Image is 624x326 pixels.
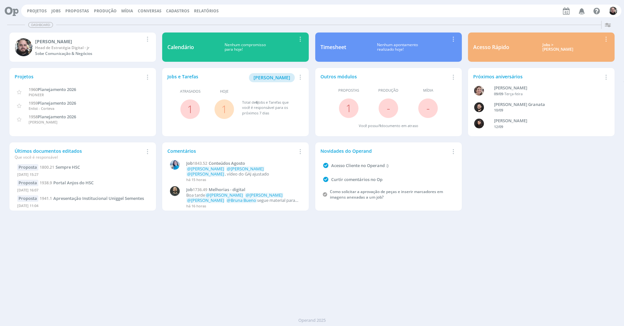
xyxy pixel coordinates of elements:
div: Nenhum compromisso para hoje! [194,43,296,52]
span: 6 [256,100,258,105]
a: 1 [346,101,352,115]
button: [PERSON_NAME] [249,73,295,82]
span: Melhorias - digital [209,187,245,192]
a: TimesheetNenhum apontamentorealizado hoje! [315,33,462,62]
span: Cadastros [166,8,189,14]
a: 1 [187,102,193,116]
div: Jobs > [PERSON_NAME] [514,43,602,52]
span: Produção [378,88,398,93]
div: Próximos aniversários [473,73,602,80]
button: Propostas [63,8,91,14]
span: 1736.49 [193,187,207,192]
span: 1960 [29,86,38,92]
img: G [15,38,32,56]
span: - [387,101,390,115]
span: @[PERSON_NAME] [187,166,224,172]
div: Luana da Silva de Andrade [494,118,599,124]
span: PIONEER [29,92,44,97]
span: @[PERSON_NAME] [206,192,243,198]
div: Novidades do Operand [320,148,449,154]
span: 12/09 [494,124,503,129]
a: Jobs [51,8,61,14]
span: há 16 horas [186,203,206,208]
button: Jobs [49,8,63,14]
span: 1 [379,123,381,128]
div: Acesso Rápido [473,43,509,51]
div: [DATE] 15:27 [17,171,148,180]
div: Outros módulos [320,73,449,80]
img: A [474,86,484,96]
span: Sempre HSC [56,164,80,170]
a: 1941.1Apresentação Institucional Uniggel Sementes [40,195,144,201]
div: Últimos documentos editados [15,148,143,160]
span: @[PERSON_NAME] [227,166,264,172]
a: Como solicitar a aprovação de peças e inserir marcadores em imagens anexadas a um job? [330,189,443,200]
div: Que você é responsável [15,154,143,160]
img: G [609,7,617,15]
img: P [170,186,180,196]
div: Comentários [167,148,296,154]
span: 1959 [29,100,38,106]
span: 10/09 [494,108,503,112]
div: Você possui documento em atraso [359,123,418,129]
a: 1958Planejamento 2026 [29,113,76,120]
span: Mídia [423,88,433,93]
span: Apresentação Institucional Uniggel Sementes [53,195,144,201]
div: Bruno Corralo Granata [494,101,599,108]
button: Mídia [119,8,135,14]
div: Proposta [17,164,38,171]
a: 1 [221,102,227,116]
a: 1938.9Portal Anjos do HSC [40,180,94,186]
span: Atrasados [180,89,201,94]
div: Sobe Comunicação & Negócios [35,51,143,57]
span: Portal Anjos do HSC [53,180,94,186]
a: [PERSON_NAME] [249,74,295,80]
span: @[PERSON_NAME] [187,171,224,177]
p: Boa tarde segue material para view [186,193,300,203]
div: Projetos [15,73,143,80]
a: Mídia [121,8,133,14]
span: 1843.52 [193,161,207,166]
button: Relatórios [192,8,221,14]
span: Conteúdos Agosto [209,160,245,166]
div: Total de Jobs e Tarefas que você é responsável para os próximos 7 dias [242,100,297,116]
div: Calendário [167,43,194,51]
div: Aline Beatriz Jackisch [494,85,599,91]
a: Acesso Cliente no Operand :) [331,163,388,168]
span: @[PERSON_NAME] [246,192,282,198]
div: Proposta [17,180,38,186]
a: Curtir comentários no Op [331,176,383,182]
div: [DATE] 16:07 [17,186,148,196]
a: Job1736.49Melhorias - digital [186,187,300,192]
div: Nenhum apontamento realizado hoje! [346,43,449,52]
img: B [474,102,484,112]
span: Planejamento 2026 [38,86,76,92]
a: Job1843.52Conteúdos Agosto [186,161,300,166]
div: Timesheet [320,43,346,51]
img: L [474,119,484,128]
span: 1938.9 [40,180,52,186]
a: 1959Planejamento 2026 [29,100,76,106]
button: Conversas [136,8,163,14]
span: @Bruna Bueno [227,197,256,203]
div: Head de Estratégia Digital - jr [35,45,143,51]
button: Projetos [25,8,49,14]
div: [DATE] 11:04 [17,202,148,211]
span: Terça-feira [504,91,523,96]
div: Giovani Souza [35,38,143,45]
div: Proposta [17,195,38,202]
button: G [609,5,617,17]
span: 09/09 [494,91,503,96]
div: Jobs e Tarefas [167,73,296,82]
span: Propostas [65,8,89,14]
span: Hoje [220,89,228,94]
a: Relatórios [194,8,219,14]
span: - [426,101,430,115]
a: 1800.21Sempre HSC [40,164,80,170]
button: Cadastros [164,8,191,14]
span: Planejamento 2026 [38,114,76,120]
span: há 15 horas [186,177,206,182]
a: Projetos [27,8,47,14]
a: Conversas [138,8,162,14]
div: - [494,91,599,97]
